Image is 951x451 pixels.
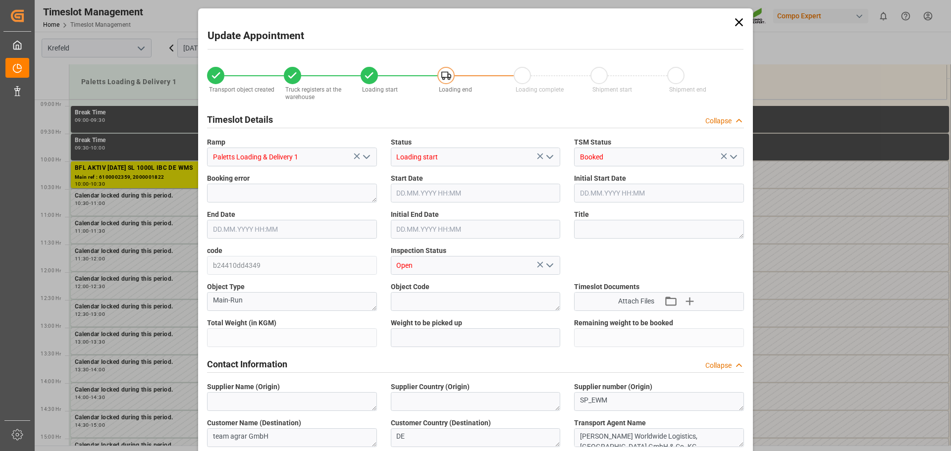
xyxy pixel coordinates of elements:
[542,258,557,273] button: open menu
[439,86,472,93] span: Loading end
[574,137,611,148] span: TSM Status
[207,220,377,239] input: DD.MM.YYYY HH:MM
[391,173,423,184] span: Start Date
[592,86,632,93] span: Shipment start
[207,318,276,328] span: Total Weight (in KGM)
[207,209,235,220] span: End Date
[391,318,462,328] span: Weight to be picked up
[574,282,639,292] span: Timeslot Documents
[725,150,740,165] button: open menu
[669,86,706,93] span: Shipment end
[207,173,250,184] span: Booking error
[207,428,377,447] textarea: team agrar GmbH
[209,86,274,93] span: Transport object created
[208,28,304,44] h2: Update Appointment
[207,382,280,392] span: Supplier Name (Origin)
[574,392,744,411] textarea: SP_EWM
[207,246,222,256] span: code
[574,184,744,202] input: DD.MM.YYYY HH:MM
[391,428,561,447] textarea: DE
[574,382,652,392] span: Supplier number (Origin)
[574,173,626,184] span: Initial Start Date
[391,209,439,220] span: Initial End Date
[207,292,377,311] textarea: Main-Run
[391,382,470,392] span: Supplier Country (Origin)
[516,86,564,93] span: Loading complete
[391,184,561,202] input: DD.MM.YYYY HH:MM
[574,428,744,447] textarea: [PERSON_NAME] Worldwide Logistics, [GEOGRAPHIC_DATA] GmbH & Co. KG
[391,220,561,239] input: DD.MM.YYYY HH:MM
[207,137,225,148] span: Ramp
[542,150,557,165] button: open menu
[358,150,373,165] button: open menu
[391,246,446,256] span: Inspection Status
[391,137,412,148] span: Status
[207,113,273,126] h2: Timeslot Details
[285,86,341,100] span: Truck registers at the warehouse
[574,209,589,220] span: Title
[207,418,301,428] span: Customer Name (Destination)
[705,116,732,126] div: Collapse
[391,418,491,428] span: Customer Country (Destination)
[618,296,654,306] span: Attach Files
[574,418,646,428] span: Transport Agent Name
[574,318,673,328] span: Remaining weight to be booked
[207,282,245,292] span: Object Type
[391,148,561,166] input: Type to search/select
[705,360,732,371] div: Collapse
[207,148,377,166] input: Type to search/select
[207,357,287,371] h2: Contact Information
[362,86,398,93] span: Loading start
[391,282,429,292] span: Object Code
